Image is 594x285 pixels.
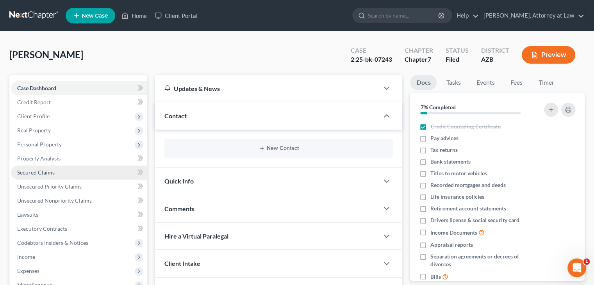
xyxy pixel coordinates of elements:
div: 2:25-bk-07243 [351,55,392,64]
span: Unsecured Priority Claims [17,183,82,190]
span: Bills [430,273,441,281]
span: Drivers license & social security card [430,216,519,224]
span: Income [17,253,35,260]
span: Codebtors Insiders & Notices [17,239,88,246]
a: Client Portal [151,9,202,23]
button: New Contact [171,145,387,151]
span: New Case [82,13,108,19]
iframe: Intercom live chat [567,258,586,277]
span: 1 [583,258,590,265]
a: Lawsuits [11,208,147,222]
a: Help [453,9,479,23]
span: Tax returns [430,146,458,154]
div: Status [446,46,469,55]
span: Client Intake [164,260,200,267]
div: Chapter [405,46,433,55]
span: Client Profile [17,113,50,119]
a: Case Dashboard [11,81,147,95]
span: Bank statements [430,158,471,166]
span: Retirement account statements [430,205,506,212]
div: Filed [446,55,469,64]
span: Case Dashboard [17,85,56,91]
button: Preview [522,46,575,64]
span: Hire a Virtual Paralegal [164,232,228,240]
a: Home [118,9,151,23]
span: Credit Counseling Certificate [430,123,500,130]
div: AZB [481,55,509,64]
span: Separation agreements or decrees of divorces [430,253,534,268]
a: Docs [410,75,437,90]
a: Executory Contracts [11,222,147,236]
a: Fees [504,75,529,90]
span: Expenses [17,267,39,274]
div: Updates & News [164,84,369,93]
span: Personal Property [17,141,62,148]
span: Quick Info [164,177,194,185]
a: Unsecured Nonpriority Claims [11,194,147,208]
span: Contact [164,112,187,119]
span: Lawsuits [17,211,38,218]
span: Secured Claims [17,169,55,176]
span: Comments [164,205,194,212]
div: Case [351,46,392,55]
input: Search by name... [368,8,439,23]
span: Credit Report [17,99,51,105]
a: Tasks [440,75,467,90]
span: 7 [428,55,431,63]
span: Unsecured Nonpriority Claims [17,197,92,204]
a: Timer [532,75,560,90]
a: Property Analysis [11,151,147,166]
span: Pay advices [430,134,458,142]
a: Unsecured Priority Claims [11,180,147,194]
span: Recorded mortgages and deeds [430,181,506,189]
span: [PERSON_NAME] [9,49,83,60]
a: [PERSON_NAME], Attorney at Law [480,9,584,23]
span: Income Documents [430,229,477,237]
strong: 7% Completed [420,104,455,110]
a: Secured Claims [11,166,147,180]
span: Executory Contracts [17,225,67,232]
span: Real Property [17,127,51,134]
div: Chapter [405,55,433,64]
span: Titles to motor vehicles [430,169,487,177]
a: Credit Report [11,95,147,109]
span: Property Analysis [17,155,61,162]
div: District [481,46,509,55]
span: Life insurance policies [430,193,484,201]
a: Events [470,75,501,90]
span: Appraisal reports [430,241,473,249]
